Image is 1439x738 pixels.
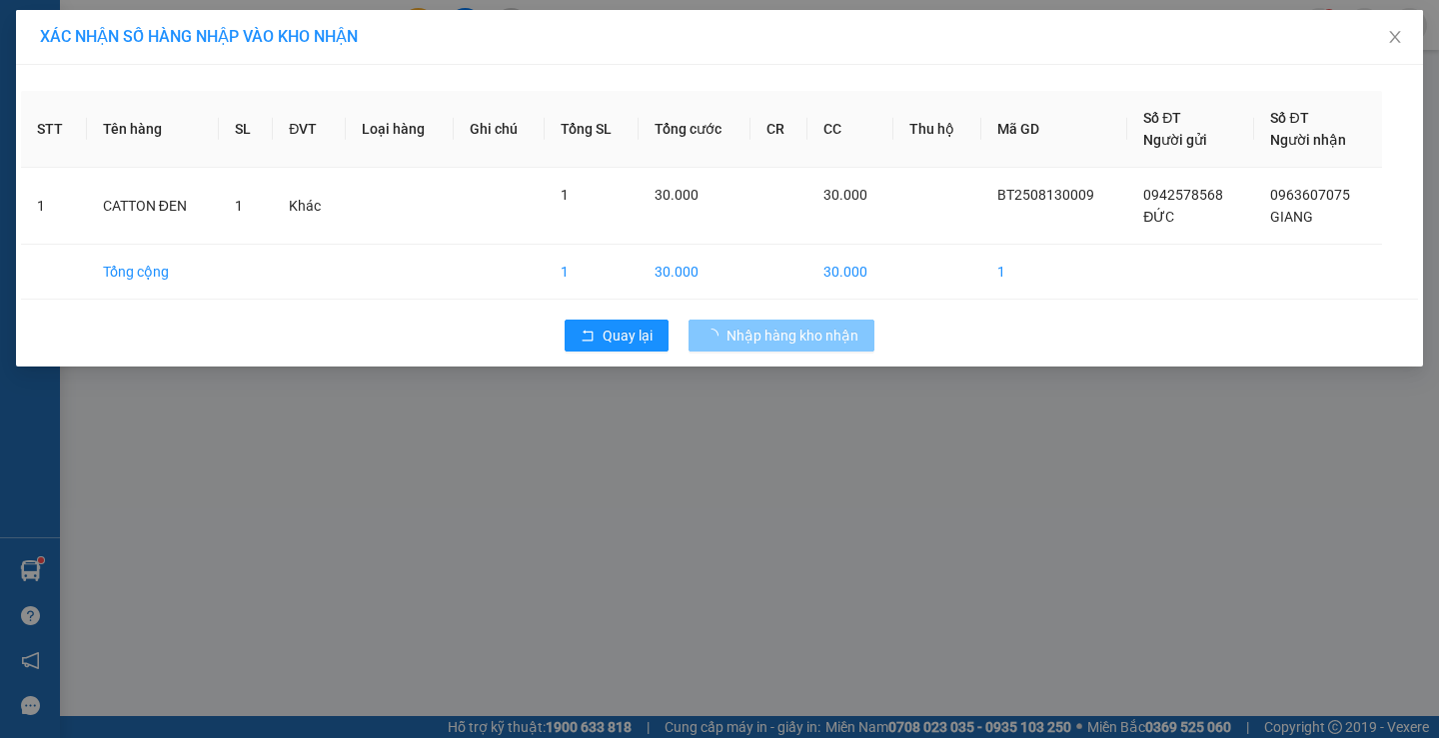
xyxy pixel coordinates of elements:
span: 0942578568 [1143,187,1223,203]
span: 1 [561,187,569,203]
th: Tổng cước [639,91,750,168]
span: 30.000 [655,187,699,203]
span: Số ĐT [1270,110,1308,126]
span: 0963607075 [1270,187,1350,203]
span: rollback [581,329,595,345]
th: Tên hàng [87,91,219,168]
th: ĐVT [273,91,346,168]
span: GIANG [1270,209,1313,225]
th: CR [750,91,807,168]
th: STT [21,91,87,168]
td: 1 [545,245,639,300]
th: SL [219,91,274,168]
span: Nhận: [156,19,204,40]
td: 30.000 [639,245,750,300]
span: Người gửi [1143,132,1207,148]
span: 30.000 [823,187,867,203]
th: CC [807,91,893,168]
div: VP Quận 5 [156,17,292,65]
button: Close [1367,10,1423,66]
span: ĐỨC [1143,209,1174,225]
button: rollbackQuay lại [565,320,669,352]
div: BÌNH [17,65,142,89]
th: Mã GD [981,91,1127,168]
th: Tổng SL [545,91,639,168]
span: Người nhận [1270,132,1346,148]
div: Thư [156,65,292,89]
td: CATTON ĐEN [87,168,219,245]
td: Tổng cộng [87,245,219,300]
span: 1 [235,198,243,214]
th: Loại hàng [346,91,454,168]
td: 30.000 [807,245,893,300]
div: 30.000 [15,129,145,153]
td: 1 [981,245,1127,300]
div: VP Bình Long [17,17,142,65]
th: Thu hộ [893,91,980,168]
th: Ghi chú [454,91,545,168]
span: Gửi: [17,19,48,40]
span: XÁC NHẬN SỐ HÀNG NHẬP VÀO KHO NHẬN [40,27,358,46]
button: Nhập hàng kho nhận [689,320,874,352]
span: BT2508130009 [997,187,1094,203]
span: close [1387,29,1403,45]
td: Khác [273,168,346,245]
span: Quay lại [603,325,653,347]
span: CR : [15,131,46,152]
span: Nhập hàng kho nhận [726,325,858,347]
span: Số ĐT [1143,110,1181,126]
span: loading [705,329,726,343]
td: 1 [21,168,87,245]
